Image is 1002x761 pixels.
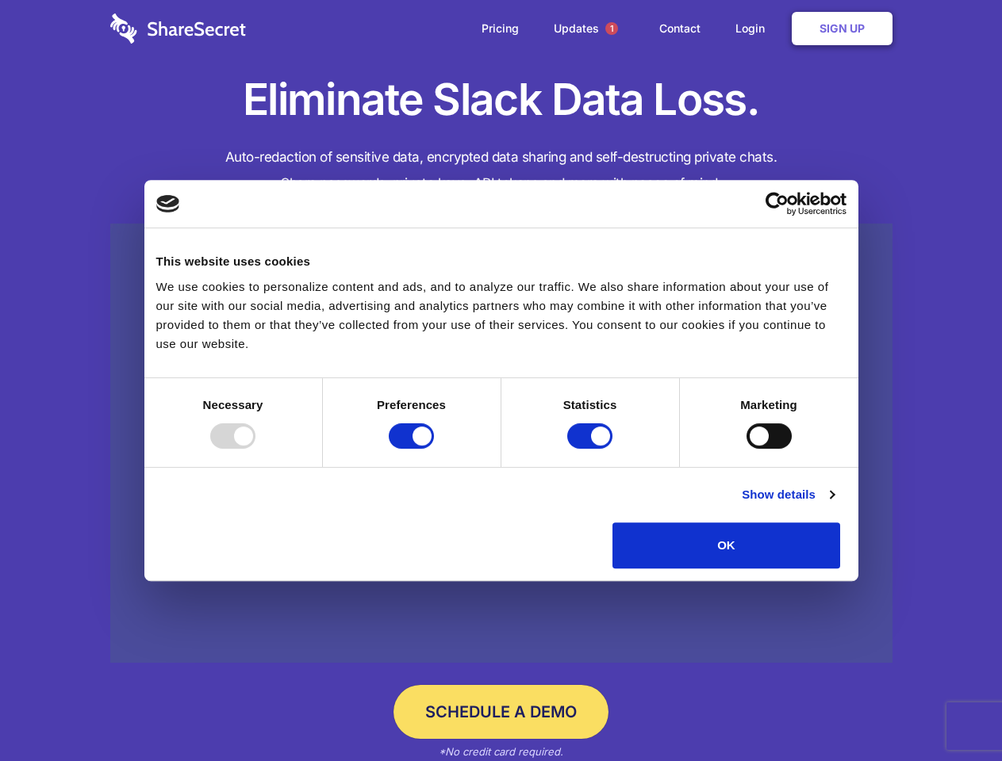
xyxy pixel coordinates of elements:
img: logo-wordmark-white-trans-d4663122ce5f474addd5e946df7df03e33cb6a1c49d2221995e7729f52c070b2.svg [110,13,246,44]
img: logo [156,195,180,212]
a: Login [720,4,789,53]
strong: Necessary [203,398,263,411]
div: We use cookies to personalize content and ads, and to analyze our traffic. We also share informat... [156,277,847,354]
em: *No credit card required. [439,745,563,758]
button: OK [612,522,840,568]
a: Schedule a Demo [394,685,608,739]
a: Sign Up [792,12,893,45]
a: Contact [643,4,716,53]
a: Pricing [466,4,535,53]
h4: Auto-redaction of sensitive data, encrypted data sharing and self-destructing private chats. Shar... [110,144,893,197]
a: Usercentrics Cookiebot - opens in a new window [708,192,847,216]
a: Show details [742,485,834,504]
strong: Statistics [563,398,617,411]
h1: Eliminate Slack Data Loss. [110,71,893,128]
div: This website uses cookies [156,252,847,271]
strong: Marketing [740,398,797,411]
span: 1 [605,22,618,35]
a: Wistia video thumbnail [110,224,893,663]
strong: Preferences [377,398,446,411]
